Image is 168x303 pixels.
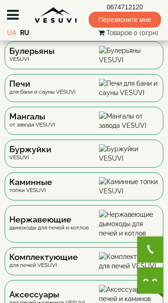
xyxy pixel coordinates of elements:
div: для печей VESUVI [9,253,78,269]
div: VESUVI [9,146,51,161]
img: Комплектующие для печей VESUVI [99,252,159,271]
img: Булерьяны VESUVI [99,46,159,65]
img: Буржуйки VESUVI [99,144,159,163]
img: Каминные топки VESUVI [99,177,159,196]
a: 0674712120 [89,2,161,12]
span: Перезвоните мне [89,12,161,28]
span: Комплектующие [9,253,78,261]
div: VESUVI [9,47,55,63]
div: дымоходы для печей и котлов [9,216,89,231]
img: Печи для бани и сауны VESUVI [99,79,159,97]
button: Chat button [137,267,163,294]
span: Булерьяны [9,47,55,55]
span: Мангалы [9,113,55,120]
button: Товаров 0 (0грн) [96,28,161,38]
span: Товаров 0 (0грн) [106,29,158,37]
span: Печи [9,80,76,88]
a: RU [20,29,29,37]
img: Завод VESUVI [35,7,77,23]
button: Get Call button [137,236,163,263]
span: Аксессуары [9,291,85,298]
div: топки VESUVI [9,178,52,194]
span: Нержавеющие [9,216,89,223]
img: Мангалы от завода VESUVI [99,111,159,130]
span: Буржуйки [9,146,51,153]
span: Каминные [9,178,52,186]
a: UA [7,29,16,37]
img: Нержавеющие дымоходы для печей и котлов [99,210,159,238]
div: от завода VESUVI [9,113,55,128]
div: для бани и сауны VESUVI [9,80,76,96]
